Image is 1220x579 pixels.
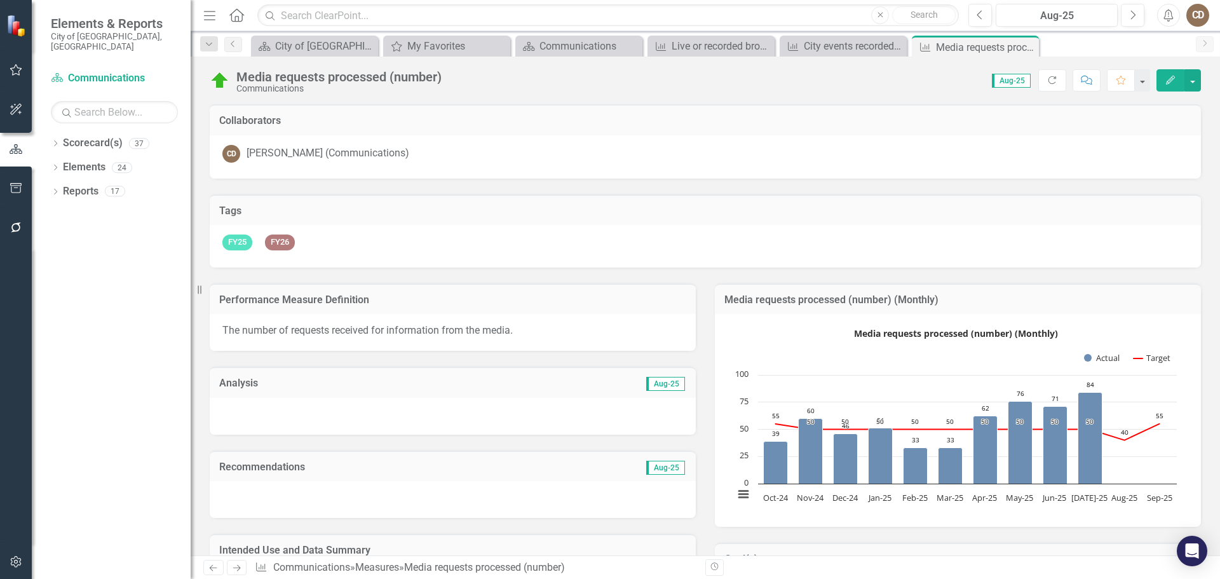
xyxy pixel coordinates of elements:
[51,31,178,52] small: City of [GEOGRAPHIC_DATA], [GEOGRAPHIC_DATA]
[869,428,893,484] path: Jan-25, 51. Actual.
[876,417,884,426] text: 50
[219,205,1191,217] h3: Tags
[1006,492,1033,503] text: May-25
[1177,536,1207,566] div: Open Intercom Messenger
[219,294,686,306] h3: Performance Measure Definition
[1051,417,1059,426] text: 50
[735,486,752,503] button: View chart menu, Media requests processed (number) (Monthly)
[222,324,683,338] p: The number of requests received for information from the media.
[892,6,956,24] button: Search
[937,492,963,503] text: Mar-25
[902,492,928,503] text: Feb-25
[724,294,1191,306] h3: Media requests processed (number) (Monthly)
[996,4,1118,27] button: Aug-25
[981,417,989,426] text: 50
[939,448,963,484] path: Mar-25, 33. Actual.
[1000,8,1113,24] div: Aug-25
[247,146,409,161] div: [PERSON_NAME] (Communications)
[728,324,1183,514] svg: Interactive chart
[1156,411,1163,420] text: 55
[740,395,749,407] text: 75
[807,406,815,415] text: 60
[51,16,178,31] span: Elements & Reports
[63,160,105,175] a: Elements
[797,492,824,503] text: Nov-24
[1186,4,1209,27] div: CD
[1008,402,1033,484] path: May-25, 76. Actual.
[646,461,685,475] span: Aug-25
[947,435,954,444] text: 33
[51,101,178,123] input: Search Below...
[972,492,997,503] text: Apr-25
[877,416,884,425] text: 51
[1147,492,1172,503] text: Sep-25
[222,145,240,163] div: CD
[772,429,780,438] text: 39
[219,115,1191,126] h3: Collaborators
[867,492,891,503] text: Jan-25
[386,38,507,54] a: My Favorites
[740,449,749,461] text: 25
[1121,428,1128,437] text: 40
[51,71,178,86] a: Communications
[105,186,125,197] div: 17
[1087,380,1094,389] text: 84
[804,38,904,54] div: City events recorded or photographed (number)
[834,434,858,484] path: Dec-24, 46. Actual.
[404,561,565,573] div: Media requests processed (number)
[973,416,998,484] path: Apr-25, 62. Actual.
[275,38,375,54] div: City of [GEOGRAPHIC_DATA]
[911,10,938,20] span: Search
[518,38,639,54] a: Communications
[772,411,780,420] text: 55
[841,417,849,426] text: 50
[1071,492,1108,503] text: [DATE]-25
[646,377,685,391] span: Aug-25
[946,417,954,426] text: 50
[807,417,815,426] text: 50
[273,561,350,573] a: Communications
[257,4,959,27] input: Search ClearPoint...
[112,162,132,173] div: 24
[1043,407,1067,484] path: Jun-25, 71. Actual.
[1084,352,1120,364] button: Show Actual
[735,368,749,379] text: 100
[539,38,639,54] div: Communications
[912,435,919,444] text: 33
[1078,393,1102,484] path: Jul-25, 84. Actual.
[219,545,686,556] h3: Intended Use and Data Summary
[265,235,295,250] span: FY26
[936,39,1036,55] div: Media requests processed (number)
[854,327,1058,339] text: Media requests processed (number) (Monthly)
[1134,352,1171,364] button: Show Target
[799,419,823,484] path: Nov-24, 60. Actual.
[982,404,989,412] text: 62
[744,477,749,488] text: 0
[832,492,858,503] text: Dec-24
[63,184,98,199] a: Reports
[407,38,507,54] div: My Favorites
[1111,492,1137,503] text: Aug-25
[763,492,789,503] text: Oct-24
[740,423,749,434] text: 50
[254,38,375,54] a: City of [GEOGRAPHIC_DATA]
[911,417,919,426] text: 50
[63,136,123,151] a: Scorecard(s)
[236,70,442,84] div: Media requests processed (number)
[222,235,252,250] span: FY25
[219,378,449,389] h3: Analysis
[728,324,1188,514] div: Media requests processed (number) (Monthly). Highcharts interactive chart.
[1041,492,1066,503] text: Jun-25
[355,561,399,573] a: Measures
[210,71,230,91] img: On Target
[992,74,1031,88] span: Aug-25
[6,15,29,37] img: ClearPoint Strategy
[724,554,1191,565] h3: Goal(s)
[1086,417,1094,426] text: 50
[1052,394,1059,403] text: 71
[1016,417,1024,426] text: 50
[842,421,850,430] text: 46
[672,38,771,54] div: Live or recorded broadcasts of Commission meetings and board hearings (number)
[904,448,928,484] path: Feb-25, 33. Actual.
[129,138,149,149] div: 37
